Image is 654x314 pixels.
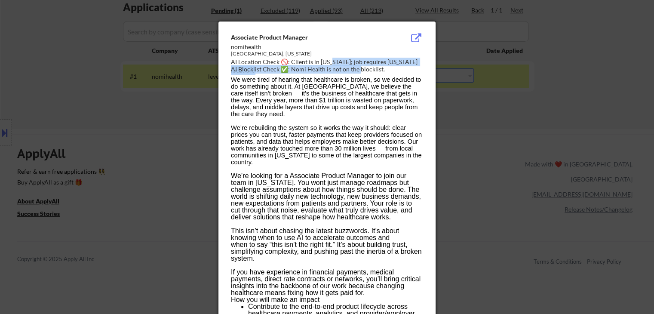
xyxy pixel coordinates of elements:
[231,241,422,262] span: when to say “this isn’t the right fit.” It’s about building trust, simplifying complexity, and pu...
[231,65,427,74] div: AI Blocklist Check ✅: Nomi Health is not on the blocklist.
[231,268,421,296] span: If you have experience in financial payments, medical payments, direct rate contracts or networks...
[231,76,421,117] span: We were tired of hearing that healthcare is broken, so we decided to do something about it. At [G...
[231,296,423,303] h3: How you will make an impact
[231,43,380,51] div: nomihealth
[231,50,380,58] div: [GEOGRAPHIC_DATA], [US_STATE]
[231,227,399,241] span: This isn’t about chasing the latest buzzwords. It’s about knowing when to use AI to accelerate ou...
[231,124,422,166] span: We’re rebuilding the system so it works the way it should: clear prices you can trust, faster pay...
[231,33,380,42] div: Associate Product Manager
[231,172,421,221] span: We’re looking for a Associate Product Manager to join our team in [US_STATE]. You wont just manag...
